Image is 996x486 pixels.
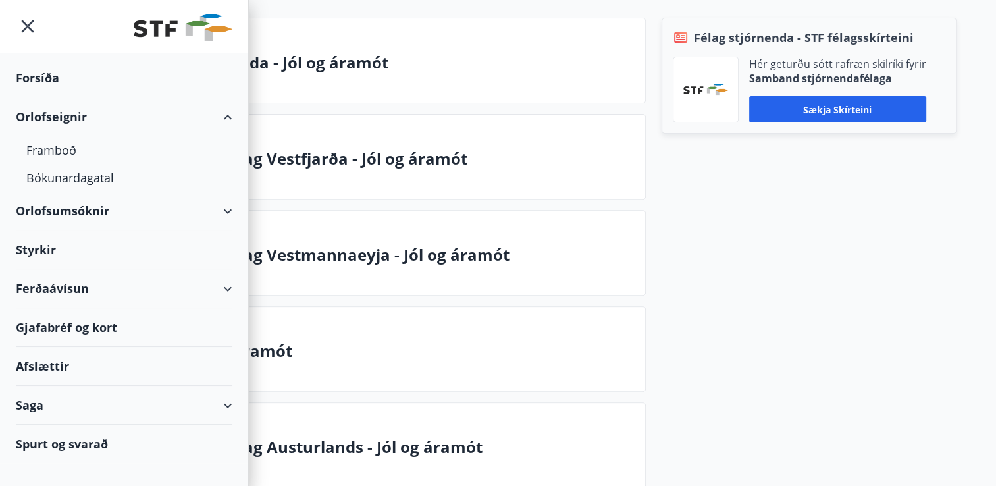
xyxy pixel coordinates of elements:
[16,14,39,38] button: menu
[137,244,635,266] p: Stjórnendafélag Vestmannaeyja - Jól og áramót
[16,425,232,463] div: Spurt og svarað
[16,308,232,347] div: Gjafabréf og kort
[694,29,914,46] span: Félag stjórnenda - STF félagsskírteini
[16,347,232,386] div: Afslættir
[137,340,635,362] p: Berg - Jól og áramót
[16,192,232,230] div: Orlofsumsóknir
[683,84,728,95] img: vjCaq2fThgY3EUYqSgpjEiBg6WP39ov69hlhuPVN.png
[137,148,635,170] p: Stjórnendafélag Vestfjarða - Jól og áramót
[16,97,232,136] div: Orlofseignir
[16,386,232,425] div: Saga
[749,71,926,86] p: Samband stjórnendafélaga
[26,136,222,164] div: Framboð
[137,51,635,74] p: Félag Stjórnenda - Jól og áramót
[134,14,232,41] img: union_logo
[16,230,232,269] div: Styrkir
[749,57,926,71] p: Hér geturðu sótt rafræn skilríki fyrir
[137,436,635,458] p: Stjórnendafélag Austurlands - Jól og áramót
[26,164,222,192] div: Bókunardagatal
[16,269,232,308] div: Ferðaávísun
[16,59,232,97] div: Forsíða
[749,96,926,122] button: Sækja skírteini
